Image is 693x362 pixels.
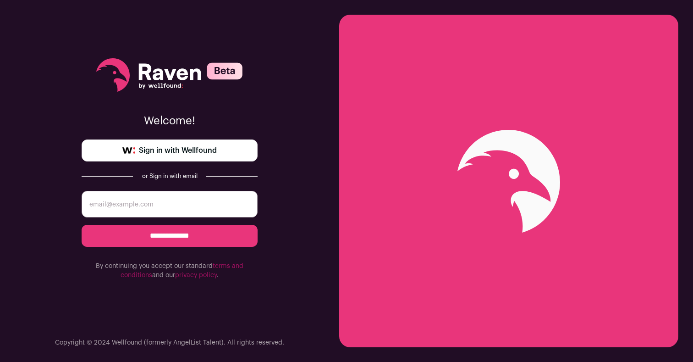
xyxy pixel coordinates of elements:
[82,114,258,128] p: Welcome!
[82,191,258,217] input: email@example.com
[139,145,217,156] span: Sign in with Wellfound
[175,272,217,278] a: privacy policy
[140,173,199,180] div: or Sign in with email
[82,262,258,280] p: By continuing you accept our standard and our .
[82,139,258,162] a: Sign in with Wellfound
[55,338,284,347] p: Copyright © 2024 Wellfound (formerly AngelList Talent). All rights reserved.
[122,147,135,154] img: wellfound-symbol-flush-black-fb3c872781a75f747ccb3a119075da62bfe97bd399995f84a933054e44a575c4.png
